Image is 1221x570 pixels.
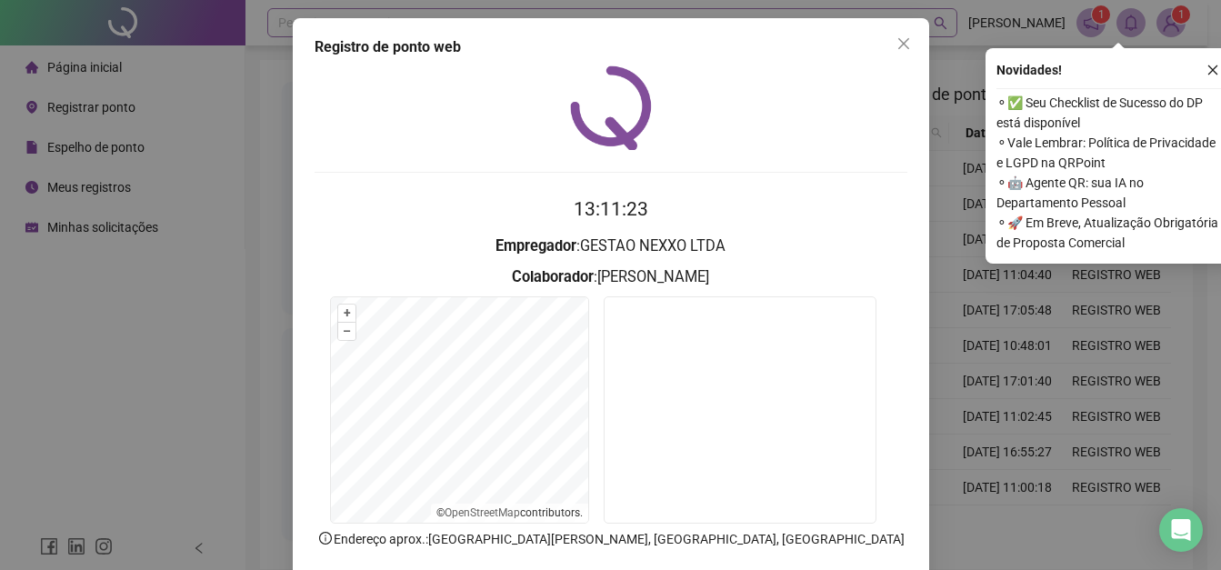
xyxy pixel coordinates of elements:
[570,65,652,150] img: QRPoint
[889,29,918,58] button: Close
[338,305,355,322] button: +
[338,323,355,340] button: –
[896,36,911,51] span: close
[436,506,583,519] li: © contributors.
[574,198,648,220] time: 13:11:23
[495,237,576,255] strong: Empregador
[996,60,1062,80] span: Novidades !
[445,506,520,519] a: OpenStreetMap
[315,235,907,258] h3: : GESTAO NEXXO LTDA
[315,265,907,289] h3: : [PERSON_NAME]
[317,530,334,546] span: info-circle
[315,529,907,549] p: Endereço aprox. : [GEOGRAPHIC_DATA][PERSON_NAME], [GEOGRAPHIC_DATA], [GEOGRAPHIC_DATA]
[1159,508,1203,552] div: Open Intercom Messenger
[512,268,594,285] strong: Colaborador
[315,36,907,58] div: Registro de ponto web
[1206,64,1219,76] span: close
